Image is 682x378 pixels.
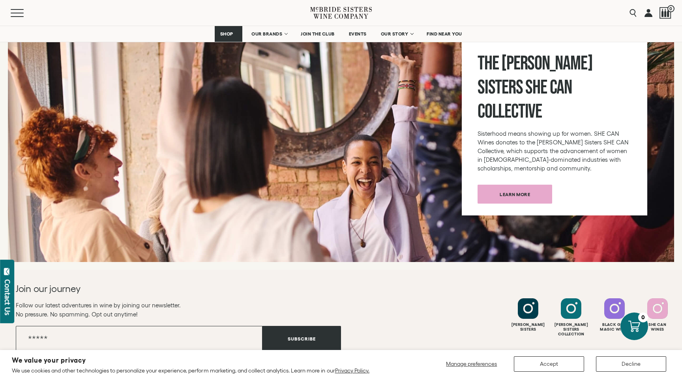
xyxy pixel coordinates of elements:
p: We use cookies and other technologies to personalize your experience, perform marketing, and coll... [12,367,369,374]
button: Decline [596,356,666,372]
a: EVENTS [344,26,372,42]
a: SHOP [215,26,242,42]
div: 0 [638,313,648,322]
h2: Join our journey [16,283,309,295]
a: Follow McBride Sisters Collection on Instagram [PERSON_NAME] SistersCollection [551,298,592,337]
a: FIND NEAR YOU [422,26,467,42]
span: Sisters [478,76,523,99]
p: Follow our latest adventures in wine by joining our newsletter. No pressure. No spamming. Opt out... [16,301,341,319]
span: [PERSON_NAME] [501,52,592,75]
button: Manage preferences [441,356,502,372]
a: Follow SHE CAN Wines on Instagram She CanWines [637,298,678,332]
button: Subscribe [262,326,341,352]
span: Learn more [486,187,544,202]
div: [PERSON_NAME] Sisters [508,322,549,332]
span: OUR BRANDS [251,31,282,37]
a: Privacy Policy. [335,367,369,374]
h2: We value your privacy [12,357,369,364]
div: [PERSON_NAME] Sisters Collection [551,322,592,337]
a: OUR STORY [376,26,418,42]
span: EVENTS [349,31,367,37]
span: Manage preferences [446,361,497,367]
span: Collective [478,100,542,124]
a: JOIN THE CLUB [296,26,340,42]
span: SHOP [220,31,233,37]
a: OUR BRANDS [246,26,292,42]
span: The [478,52,498,75]
span: CAN [550,76,572,99]
span: SHE [525,76,547,99]
a: Follow McBride Sisters on Instagram [PERSON_NAME]Sisters [508,298,549,332]
a: Learn more [478,185,552,204]
span: FIND NEAR YOU [427,31,462,37]
div: Black Girl Magic Wines [594,322,635,332]
button: Accept [514,356,584,372]
a: Follow Black Girl Magic Wines on Instagram Black GirlMagic Wines [594,298,635,332]
span: JOIN THE CLUB [301,31,335,37]
span: OUR STORY [381,31,408,37]
input: Email [16,326,262,352]
button: Mobile Menu Trigger [11,9,39,17]
div: Contact Us [4,279,11,315]
span: 0 [667,5,675,12]
div: She Can Wines [637,322,678,332]
p: Sisterhood means showing up for women. SHE CAN Wines donates to the [PERSON_NAME] Sisters SHE CAN... [478,129,631,173]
